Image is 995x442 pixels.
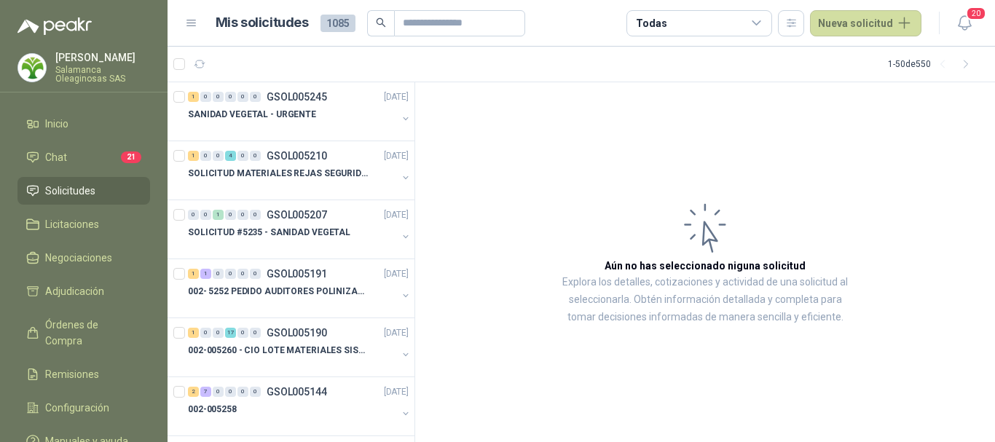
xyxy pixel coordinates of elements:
div: 0 [225,210,236,220]
a: 1 0 0 17 0 0 GSOL005190[DATE] 002-005260 - CIO LOTE MATERIALES SISTEMA HIDRAULIC [188,324,412,371]
a: 1 0 0 4 0 0 GSOL005210[DATE] SOLICITUD MATERIALES REJAS SEGURIDAD - OFICINA [188,147,412,194]
div: 1 [200,269,211,279]
span: Configuración [45,400,109,416]
div: 0 [250,92,261,102]
div: 2 [188,387,199,397]
span: 21 [121,151,141,163]
span: Órdenes de Compra [45,317,136,349]
a: Configuración [17,394,150,422]
div: 0 [200,210,211,220]
a: 2 7 0 0 0 0 GSOL005144[DATE] 002-005258 [188,383,412,430]
div: 0 [250,269,261,279]
div: 0 [188,210,199,220]
span: Adjudicación [45,283,104,299]
div: 1 [213,210,224,220]
p: SANIDAD VEGETAL - URGENTE [188,108,316,122]
span: 20 [966,7,986,20]
button: 20 [951,10,978,36]
div: 0 [200,151,211,161]
span: Inicio [45,116,68,132]
p: 002- 5252 PEDIDO AUDITORES POLINIZACIÓN [188,285,369,299]
div: 0 [213,151,224,161]
div: 0 [237,151,248,161]
h3: Aún no has seleccionado niguna solicitud [605,258,806,274]
div: 0 [250,210,261,220]
div: Todas [636,15,666,31]
p: [DATE] [384,267,409,281]
div: 0 [225,387,236,397]
span: Negociaciones [45,250,112,266]
button: Nueva solicitud [810,10,921,36]
p: SOLICITUD MATERIALES REJAS SEGURIDAD - OFICINA [188,167,369,181]
p: [DATE] [384,149,409,163]
span: Solicitudes [45,183,95,199]
div: 0 [237,210,248,220]
p: GSOL005210 [267,151,327,161]
p: [PERSON_NAME] [55,52,150,63]
div: 0 [213,328,224,338]
div: 0 [225,269,236,279]
div: 0 [213,387,224,397]
h1: Mis solicitudes [216,12,309,33]
p: Explora los detalles, cotizaciones y actividad de una solicitud al seleccionarla. Obtén informaci... [561,274,849,326]
a: 1 1 0 0 0 0 GSOL005191[DATE] 002- 5252 PEDIDO AUDITORES POLINIZACIÓN [188,265,412,312]
div: 1 [188,328,199,338]
div: 0 [213,92,224,102]
p: [DATE] [384,208,409,222]
p: [DATE] [384,326,409,340]
span: Licitaciones [45,216,99,232]
div: 0 [200,92,211,102]
p: 002-005258 [188,403,237,417]
p: GSOL005144 [267,387,327,397]
a: Órdenes de Compra [17,311,150,355]
p: [DATE] [384,385,409,399]
a: Inicio [17,110,150,138]
a: Adjudicación [17,277,150,305]
a: Solicitudes [17,177,150,205]
div: 0 [237,92,248,102]
div: 0 [200,328,211,338]
span: Chat [45,149,67,165]
img: Logo peakr [17,17,92,35]
p: GSOL005207 [267,210,327,220]
a: Chat21 [17,143,150,171]
p: GSOL005191 [267,269,327,279]
div: 0 [237,328,248,338]
span: search [376,17,386,28]
div: 0 [213,269,224,279]
div: 4 [225,151,236,161]
img: Company Logo [18,54,46,82]
p: Salamanca Oleaginosas SAS [55,66,150,83]
p: GSOL005190 [267,328,327,338]
a: Remisiones [17,360,150,388]
a: 1 0 0 0 0 0 GSOL005245[DATE] SANIDAD VEGETAL - URGENTE [188,88,412,135]
p: SOLICITUD #5235 - SANIDAD VEGETAL [188,226,350,240]
div: 1 - 50 de 550 [888,52,978,76]
p: [DATE] [384,90,409,104]
a: 0 0 1 0 0 0 GSOL005207[DATE] SOLICITUD #5235 - SANIDAD VEGETAL [188,206,412,253]
div: 0 [250,387,261,397]
div: 7 [200,387,211,397]
div: 0 [225,92,236,102]
p: 002-005260 - CIO LOTE MATERIALES SISTEMA HIDRAULIC [188,344,369,358]
div: 1 [188,151,199,161]
span: 1085 [320,15,355,32]
div: 0 [250,151,261,161]
div: 0 [250,328,261,338]
a: Negociaciones [17,244,150,272]
div: 1 [188,92,199,102]
div: 17 [225,328,236,338]
span: Remisiones [45,366,99,382]
div: 0 [237,269,248,279]
a: Licitaciones [17,210,150,238]
div: 0 [237,387,248,397]
div: 1 [188,269,199,279]
p: GSOL005245 [267,92,327,102]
